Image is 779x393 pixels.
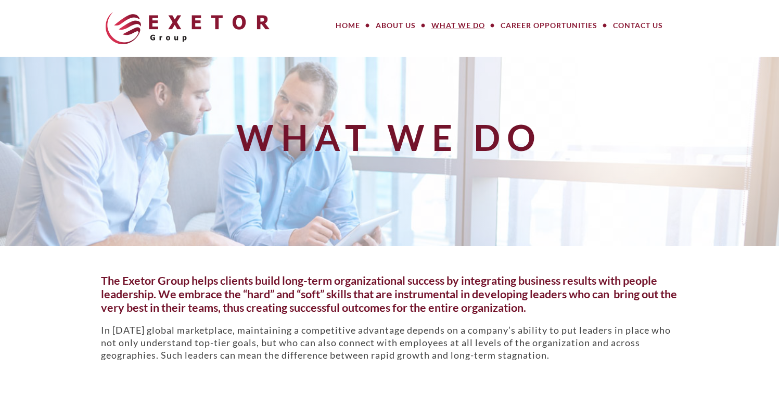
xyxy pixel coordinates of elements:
[101,274,679,315] h5: The Exetor Group helps clients build long-term organizational success by integrating business res...
[101,324,679,361] p: In [DATE] global marketplace, maintaining a competitive advantage depends on a company’s ability ...
[328,15,368,36] a: Home
[106,12,270,44] img: The Exetor Group
[424,15,493,36] a: What We Do
[95,118,685,157] h1: What We Do
[605,15,671,36] a: Contact Us
[493,15,605,36] a: Career Opportunities
[368,15,424,36] a: About Us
